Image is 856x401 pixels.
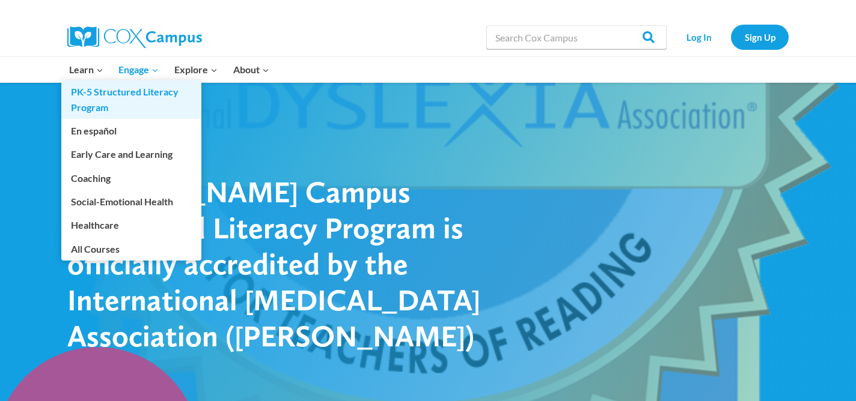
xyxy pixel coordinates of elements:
a: Coaching [61,166,201,189]
h1: [PERSON_NAME] Campus Structured Literacy Program is officially accredited by the International [M... [67,173,488,354]
a: Healthcare [61,214,201,237]
button: Child menu of About [225,57,277,82]
button: Child menu of Learn [61,57,111,82]
a: Log In [673,25,725,49]
button: Child menu of Explore [167,57,225,82]
a: Sign Up [731,25,789,49]
a: Social-Emotional Health [61,190,201,213]
input: Search Cox Campus [486,25,667,49]
img: Cox Campus [67,26,202,48]
a: All Courses [61,237,201,260]
a: Early Care and Learning [61,143,201,166]
a: PK-5 Structured Literacy Program [61,80,201,119]
a: En español [61,119,201,142]
nav: Secondary Navigation [673,25,789,49]
nav: Primary Navigation [61,57,277,82]
button: Child menu of Engage [111,57,167,82]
